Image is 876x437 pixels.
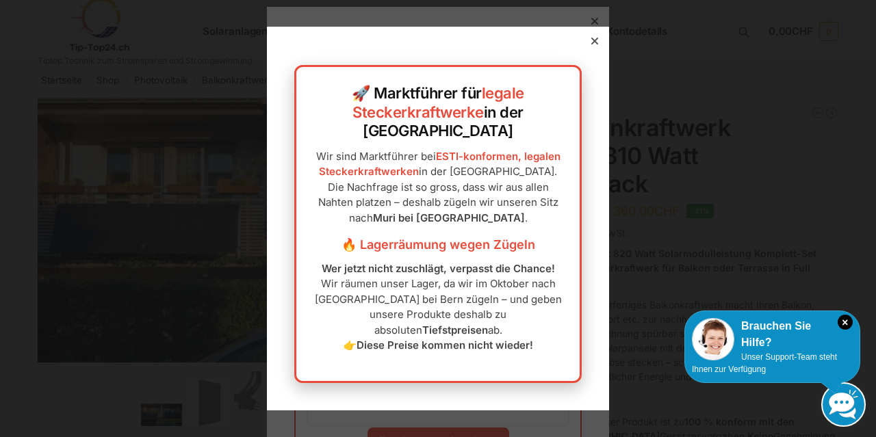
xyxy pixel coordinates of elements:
a: legale Steckerkraftwerke [352,84,524,121]
i: Schließen [838,315,853,330]
div: Brauchen Sie Hilfe? [692,318,853,351]
p: Wir sind Marktführer bei in der [GEOGRAPHIC_DATA]. Die Nachfrage ist so gross, dass wir aus allen... [310,149,566,226]
strong: Muri bei [GEOGRAPHIC_DATA] [373,211,525,224]
strong: Tiefstpreisen [422,323,488,336]
h2: 🚀 Marktführer für in der [GEOGRAPHIC_DATA] [310,84,566,141]
span: Unser Support-Team steht Ihnen zur Verfügung [692,352,837,374]
strong: Diese Preise kommen nicht wieder! [357,339,533,352]
strong: Wer jetzt nicht zuschlägt, verpasst die Chance! [322,262,555,275]
a: ESTI-konformen, legalen Steckerkraftwerken [319,150,561,178]
img: Customer service [692,318,734,360]
p: Wir räumen unser Lager, da wir im Oktober nach [GEOGRAPHIC_DATA] bei Bern zügeln – und geben unse... [310,261,566,354]
h3: 🔥 Lagerräumung wegen Zügeln [310,236,566,254]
